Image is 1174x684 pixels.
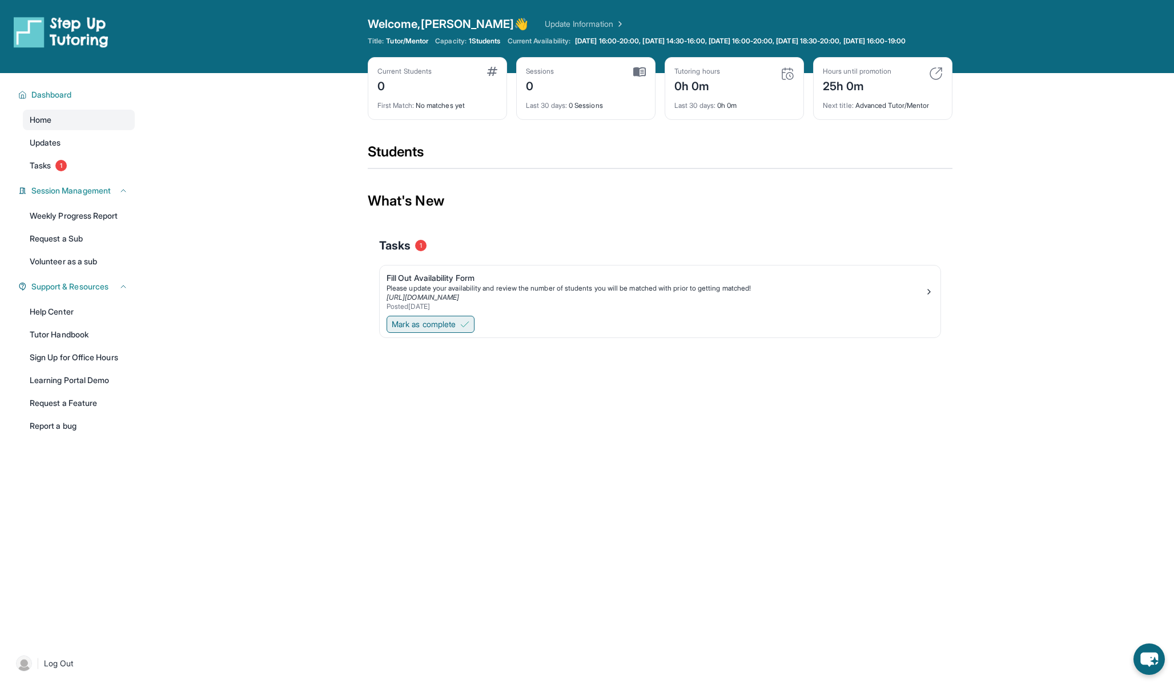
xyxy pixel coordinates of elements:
[377,76,432,94] div: 0
[387,302,924,311] div: Posted [DATE]
[368,16,529,32] span: Welcome, [PERSON_NAME] 👋
[823,101,854,110] span: Next title :
[23,110,135,130] a: Home
[11,651,135,676] a: |Log Out
[487,67,497,76] img: card
[44,658,74,669] span: Log Out
[1133,643,1165,675] button: chat-button
[823,67,891,76] div: Hours until promotion
[377,101,414,110] span: First Match :
[387,293,459,301] a: [URL][DOMAIN_NAME]
[613,18,625,30] img: Chevron Right
[37,657,39,670] span: |
[387,272,924,284] div: Fill Out Availability Form
[526,101,567,110] span: Last 30 days :
[23,370,135,391] a: Learning Portal Demo
[823,76,891,94] div: 25h 0m
[31,89,72,100] span: Dashboard
[16,655,32,671] img: user-img
[674,76,720,94] div: 0h 0m
[386,37,428,46] span: Tutor/Mentor
[508,37,570,46] span: Current Availability:
[633,67,646,77] img: card
[526,76,554,94] div: 0
[415,240,427,251] span: 1
[435,37,467,46] span: Capacity:
[377,67,432,76] div: Current Students
[575,37,906,46] span: [DATE] 16:00-20:00, [DATE] 14:30-16:00, [DATE] 16:00-20:00, [DATE] 18:30-20:00, [DATE] 16:00-19:00
[23,301,135,322] a: Help Center
[545,18,625,30] a: Update Information
[674,101,715,110] span: Last 30 days :
[23,155,135,176] a: Tasks1
[674,94,794,110] div: 0h 0m
[823,94,943,110] div: Advanced Tutor/Mentor
[23,132,135,153] a: Updates
[929,67,943,81] img: card
[368,37,384,46] span: Title:
[30,160,51,171] span: Tasks
[387,316,475,333] button: Mark as complete
[23,206,135,226] a: Weekly Progress Report
[674,67,720,76] div: Tutoring hours
[23,251,135,272] a: Volunteer as a sub
[30,137,61,148] span: Updates
[379,238,411,254] span: Tasks
[30,114,51,126] span: Home
[27,281,128,292] button: Support & Resources
[526,94,646,110] div: 0 Sessions
[377,94,497,110] div: No matches yet
[380,265,940,313] a: Fill Out Availability FormPlease update your availability and review the number of students you w...
[573,37,908,46] a: [DATE] 16:00-20:00, [DATE] 14:30-16:00, [DATE] 16:00-20:00, [DATE] 18:30-20:00, [DATE] 16:00-19:00
[368,176,952,226] div: What's New
[526,67,554,76] div: Sessions
[469,37,501,46] span: 1 Students
[27,185,128,196] button: Session Management
[31,185,111,196] span: Session Management
[31,281,108,292] span: Support & Resources
[27,89,128,100] button: Dashboard
[55,160,67,171] span: 1
[392,319,456,330] span: Mark as complete
[14,16,108,48] img: logo
[460,320,469,329] img: Mark as complete
[23,347,135,368] a: Sign Up for Office Hours
[23,324,135,345] a: Tutor Handbook
[23,228,135,249] a: Request a Sub
[23,393,135,413] a: Request a Feature
[23,416,135,436] a: Report a bug
[781,67,794,81] img: card
[387,284,924,293] div: Please update your availability and review the number of students you will be matched with prior ...
[368,143,952,168] div: Students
